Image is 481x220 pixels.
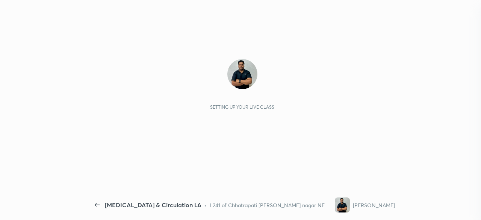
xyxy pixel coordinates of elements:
div: Setting up your live class [210,104,274,110]
div: • [204,201,207,209]
div: [PERSON_NAME] [353,201,395,209]
img: e79474230d8842dfbc566d253cde689a.jpg [335,197,350,212]
div: [MEDICAL_DATA] & Circulation L6 [105,200,201,209]
img: e79474230d8842dfbc566d253cde689a.jpg [227,59,257,89]
div: L241 of Chhatrapati [PERSON_NAME] nagar NEET UG 2026 Conquer 1 [210,201,332,209]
